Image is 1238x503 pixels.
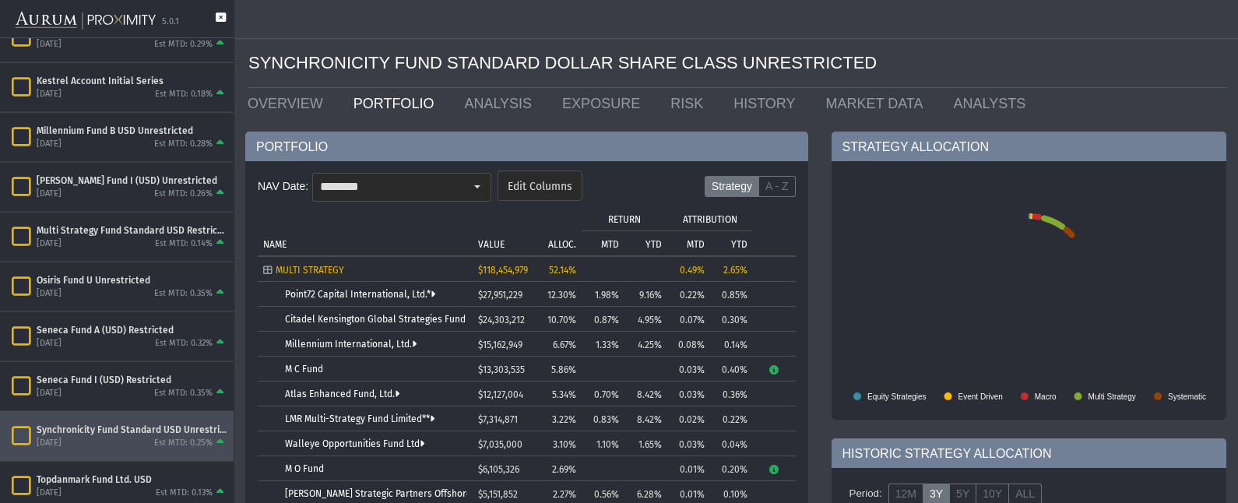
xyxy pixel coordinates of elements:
[624,406,667,431] td: 8.42%
[667,382,710,406] td: 0.03%
[832,438,1227,468] div: HISTORIC STRATEGY ALLOCATION
[667,307,710,332] td: 0.07%
[285,289,435,300] a: Point72 Capital International, Ltd.*
[37,387,62,399] div: [DATE]
[37,337,62,349] div: [DATE]
[553,439,576,450] span: 3.10%
[452,88,550,119] a: ANALYSIS
[705,176,759,198] label: Strategy
[548,239,576,250] p: ALLOC.
[478,364,525,375] span: $13,303,535
[942,88,1045,119] a: ANALYSTS
[687,239,705,250] p: MTD
[285,413,434,424] a: LMR Multi-Strategy Fund Limited**
[722,88,814,119] a: HISTORY
[285,389,399,399] a: Atlas Enhanced Fund, Ltd.
[1168,392,1206,401] text: Systematic
[162,16,179,28] div: 5.0.1
[659,88,722,119] a: RISK
[814,88,942,119] a: MARKET DATA
[553,489,576,500] span: 2.27%
[624,382,667,406] td: 8.42%
[154,387,213,399] div: Est MTD: 0.35%
[478,315,525,325] span: $24,303,212
[624,230,667,255] td: Column YTD
[710,282,753,307] td: 0.85%
[550,88,659,119] a: EXPOSURE
[248,39,1226,88] div: SYNCHRONICITY FUND STANDARD DOLLAR SHARE CLASS UNRESTRICTED
[155,237,213,249] div: Est MTD: 0.14%
[478,290,522,301] span: $27,951,229
[683,214,737,225] p: ATTRIBUTION
[710,456,753,481] td: 0.20%
[716,265,747,276] div: 2.65%
[342,88,453,119] a: PORTFOLIO
[582,282,624,307] td: 1.98%
[582,431,624,456] td: 1.10%
[37,88,62,100] div: [DATE]
[464,174,491,200] div: Select
[832,132,1227,161] div: STRATEGY ALLOCATION
[285,364,323,375] a: M C Fund
[478,414,518,425] span: $7,314,871
[667,456,710,481] td: 0.01%
[710,332,753,357] td: 0.14%
[624,282,667,307] td: 9.16%
[710,307,753,332] td: 0.30%
[710,382,753,406] td: 0.36%
[553,339,576,350] span: 6.67%
[285,339,417,350] a: Millennium International, Ltd.
[867,392,927,401] text: Equity Strategies
[552,389,576,400] span: 5.34%
[37,74,227,86] div: Kestrel Account Initial Series
[645,239,662,250] p: YTD
[37,287,62,299] div: [DATE]
[667,406,710,431] td: 0.02%
[601,239,619,250] p: MTD
[1034,392,1056,401] text: Macro
[258,206,473,255] td: Column NAME
[710,431,753,456] td: 0.04%
[582,230,624,255] td: Column MTD
[531,206,582,255] td: Column ALLOC.
[624,431,667,456] td: 1.65%
[547,315,576,325] span: 10.70%
[673,265,705,276] div: 0.49%
[154,287,213,299] div: Est MTD: 0.35%
[547,290,576,301] span: 12.30%
[37,487,62,498] div: [DATE]
[624,332,667,357] td: 4.25%
[667,332,710,357] td: 0.08%
[285,314,488,325] a: Citadel Kensington Global Strategies Fund Ltd.
[156,487,213,498] div: Est MTD: 0.13%
[667,357,710,382] td: 0.03%
[667,282,710,307] td: 0.22%
[16,4,156,37] img: Aurum-Proximity%20white.svg
[710,406,753,431] td: 0.22%
[508,180,572,194] span: Edit Columns
[710,230,753,255] td: Column YTD
[624,307,667,332] td: 4.95%
[552,414,576,425] span: 3.22%
[498,171,582,201] dx-button: Edit Columns
[155,88,213,100] div: Est MTD: 0.18%
[958,392,1002,401] text: Event Driven
[37,138,62,149] div: [DATE]
[473,206,531,255] td: Column VALUE
[552,464,576,475] span: 2.69%
[710,357,753,382] td: 0.40%
[37,323,227,336] div: Seneca Fund A (USD) Restricted
[37,373,227,385] div: Seneca Fund I (USD) Restricted
[478,339,522,350] span: $15,162,949
[753,206,796,255] td: Column
[285,488,520,499] a: [PERSON_NAME] Strategic Partners Offshore Fund, Ltd.
[667,230,710,255] td: Column MTD
[276,265,344,276] span: MULTI STRATEGY
[582,406,624,431] td: 0.83%
[478,489,518,500] span: $5,151,852
[582,332,624,357] td: 1.33%
[758,176,796,198] label: A - Z
[731,239,747,250] p: YTD
[245,132,808,161] div: PORTFOLIO
[154,38,213,50] div: Est MTD: 0.29%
